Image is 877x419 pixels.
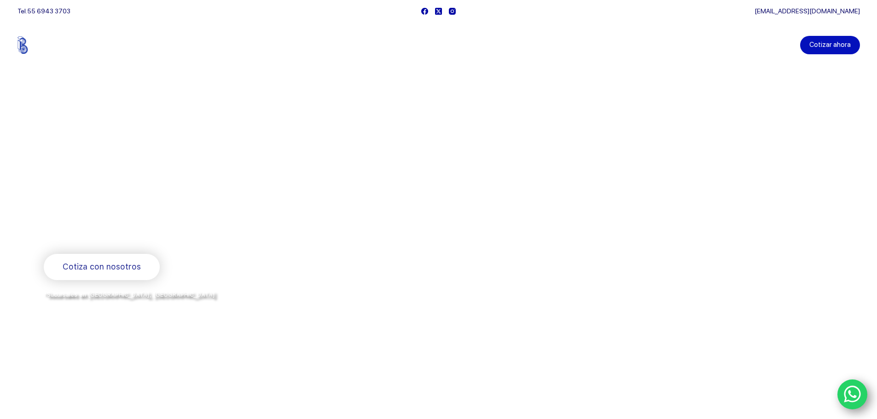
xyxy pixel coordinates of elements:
[44,291,215,298] span: *Sucursales en [GEOGRAPHIC_DATA], [GEOGRAPHIC_DATA]
[17,36,75,54] img: Balerytodo
[44,254,160,280] a: Cotiza con nosotros
[44,137,162,149] span: Bienvenido a Balerytodo®
[44,230,226,241] span: Rodamientos y refacciones industriales
[17,7,70,15] span: Tel.
[63,260,141,274] span: Cotiza con nosotros
[44,157,376,220] span: Somos los doctores de la industria
[449,8,456,15] a: Instagram
[44,301,267,309] span: y envíos a todo [GEOGRAPHIC_DATA] por la paquetería de su preferencia
[755,7,860,15] a: [EMAIL_ADDRESS][DOMAIN_NAME]
[330,22,547,68] nav: Menu Principal
[837,379,868,410] a: WhatsApp
[421,8,428,15] a: Facebook
[800,36,860,54] a: Cotizar ahora
[27,7,70,15] a: 55 6943 3703
[435,8,442,15] a: X (Twitter)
